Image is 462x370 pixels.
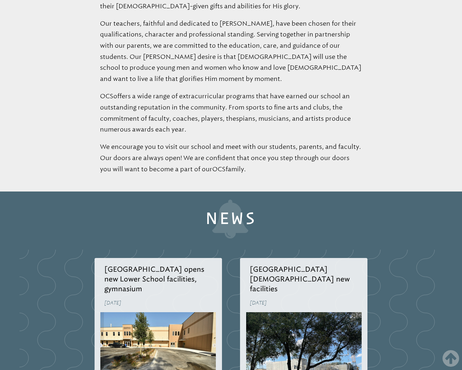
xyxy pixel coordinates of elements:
[53,214,409,238] h1: News
[100,141,362,175] p: We encourage you to visit our school and meet with our students, parents, and faculty. Our doors ...
[100,92,113,100] span: OCS
[104,300,213,306] p: [DATE]
[212,165,226,173] span: OCS
[104,265,213,294] h3: [GEOGRAPHIC_DATA] opens new Lower School facilities, gymnasium
[100,18,362,85] p: Our teachers, faithful and dedicated to [PERSON_NAME], have been chosen for their qualifications,...
[100,91,362,135] p: offers a wide range of extracurricular programs that have earned our school an outstanding reputa...
[250,300,358,306] p: [DATE]
[250,265,358,294] h3: [GEOGRAPHIC_DATA][DEMOGRAPHIC_DATA] new facilities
